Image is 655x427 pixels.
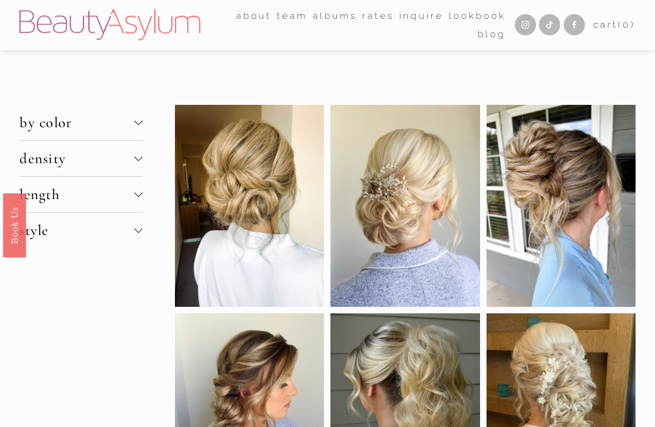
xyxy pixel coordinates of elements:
[362,6,394,25] a: Rates
[19,177,143,212] button: length
[539,14,560,35] a: TikTok
[19,114,134,131] span: by color
[19,105,143,140] button: by color
[19,213,143,248] button: style
[19,186,134,203] span: length
[449,6,506,25] a: Lookbook
[399,6,444,25] a: Inquire
[236,8,272,24] span: about
[478,25,507,43] a: Blog
[277,6,307,25] a: folder dropdown
[515,14,536,35] a: Instagram
[593,16,635,33] a: 0 items in cart
[19,141,143,176] button: density
[564,14,585,35] a: Facebook
[19,9,200,40] img: Beauty Asylum | Bridal Hair &amp; Makeup Charlotte &amp; Atlanta
[19,150,134,167] span: density
[277,8,307,24] span: team
[313,6,358,25] a: albums
[236,6,272,25] a: folder dropdown
[19,221,134,239] span: style
[3,193,26,257] a: Book Us
[623,19,631,30] span: 0
[618,19,636,30] span: ( )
